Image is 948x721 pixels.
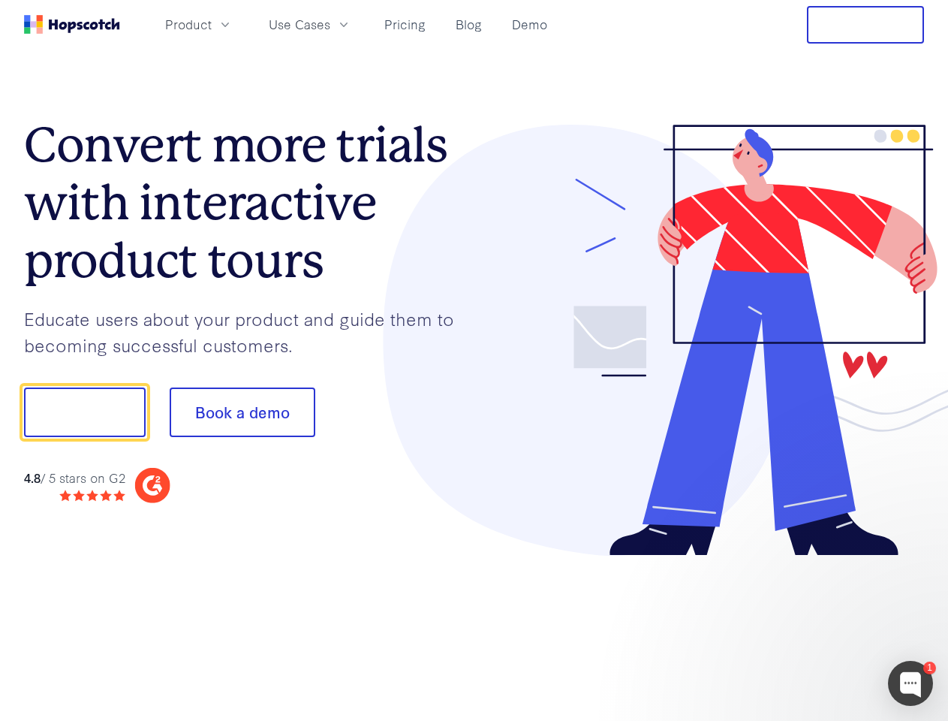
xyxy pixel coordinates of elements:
a: Pricing [378,12,432,37]
p: Educate users about your product and guide them to becoming successful customers. [24,306,474,357]
h1: Convert more trials with interactive product tours [24,116,474,289]
button: Free Trial [807,6,924,44]
button: Product [156,12,242,37]
button: Book a demo [170,388,315,437]
button: Use Cases [260,12,360,37]
div: / 5 stars on G2 [24,469,125,487]
a: Blog [450,12,488,37]
a: Demo [506,12,553,37]
span: Use Cases [269,15,330,34]
button: Show me! [24,388,146,437]
a: Home [24,15,120,34]
strong: 4.8 [24,469,41,486]
span: Product [165,15,212,34]
div: 1 [923,662,936,674]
